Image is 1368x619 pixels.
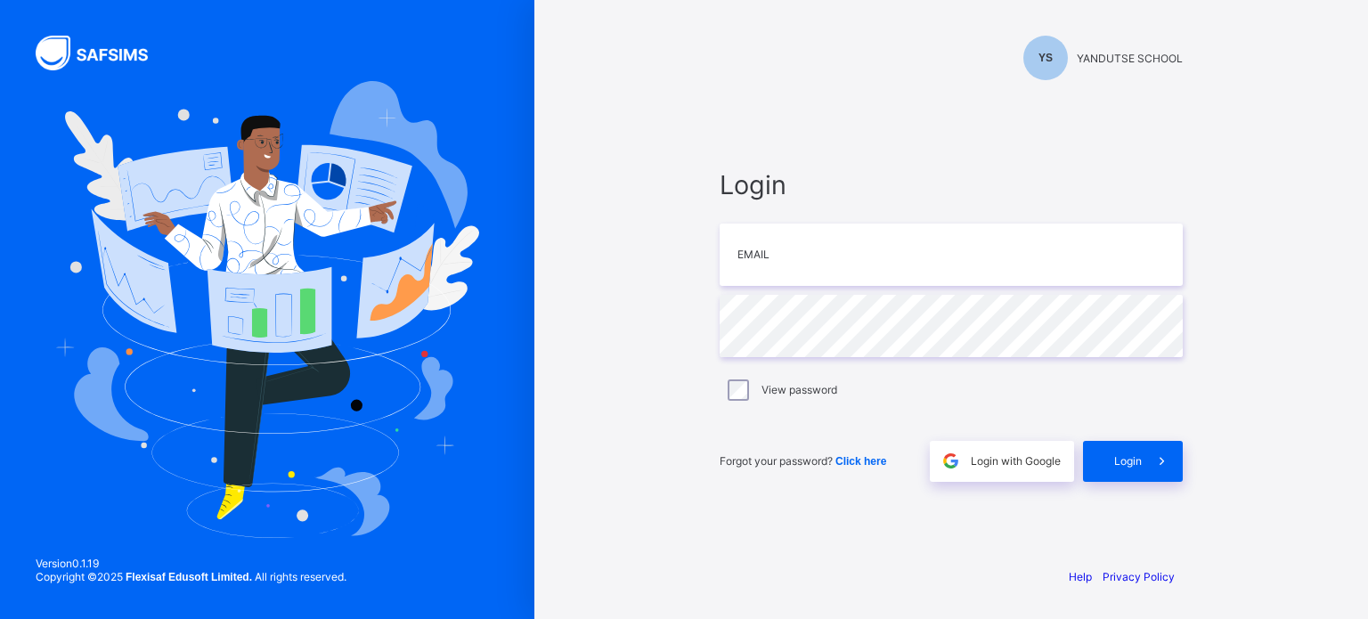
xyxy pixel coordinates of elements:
[36,557,346,570] span: Version 0.1.19
[971,454,1061,468] span: Login with Google
[36,570,346,583] span: Copyright © 2025 All rights reserved.
[940,451,961,471] img: google.396cfc9801f0270233282035f929180a.svg
[1038,52,1053,64] span: YS
[1077,52,1183,65] span: YANDUTSE SCHOOL
[720,169,1183,200] span: Login
[1114,454,1142,468] span: Login
[126,571,252,583] strong: Flexisaf Edusoft Limited.
[1103,570,1175,583] a: Privacy Policy
[720,454,886,468] span: Forgot your password?
[835,455,886,468] span: Click here
[835,454,886,468] a: Click here
[55,81,479,537] img: Hero Image
[36,36,169,70] img: SAFSIMS Logo
[761,383,837,396] label: View password
[1069,570,1092,583] a: Help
